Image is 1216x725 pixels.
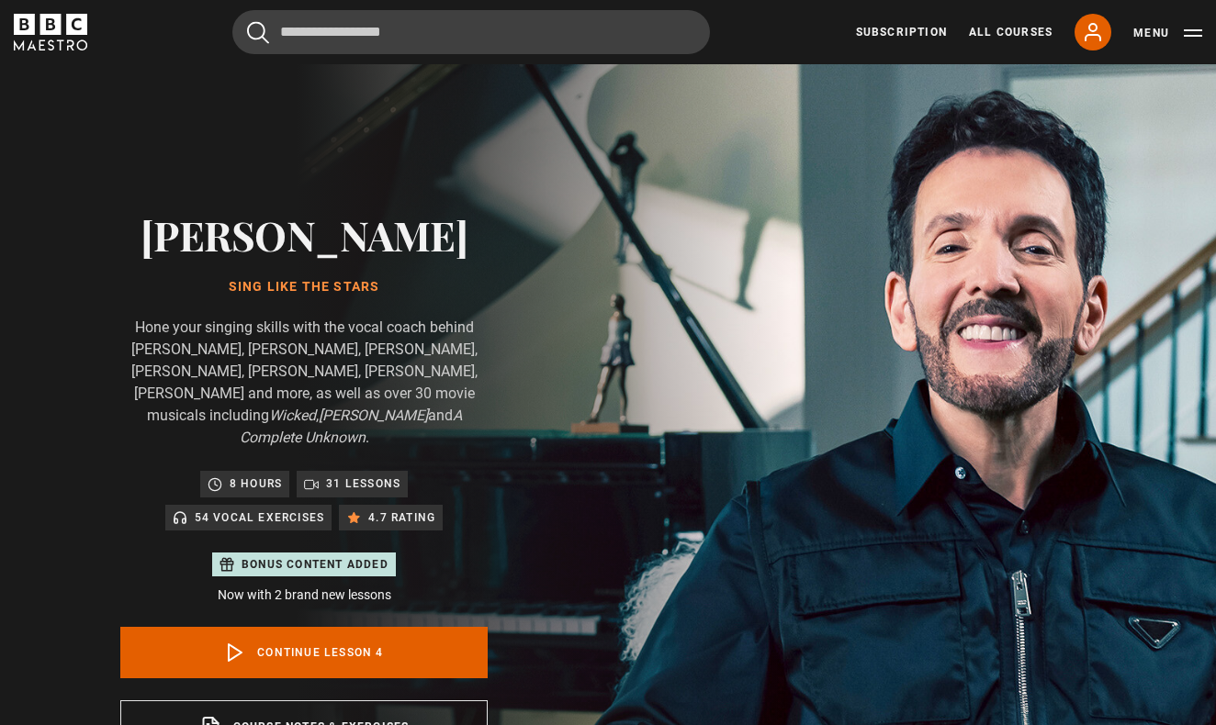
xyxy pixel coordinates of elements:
[319,407,428,424] i: [PERSON_NAME]
[120,280,488,295] h1: Sing Like the Stars
[269,407,316,424] i: Wicked
[1133,24,1202,42] button: Toggle navigation
[232,10,710,54] input: Search
[120,586,488,605] p: Now with 2 brand new lessons
[120,211,488,258] h2: [PERSON_NAME]
[856,24,947,40] a: Subscription
[230,474,282,493] p: 8 hours
[14,14,87,50] svg: BBC Maestro
[120,627,488,678] a: Continue lesson 4
[969,24,1053,40] a: All Courses
[368,508,435,527] p: 4.7 rating
[240,407,462,446] i: A Complete Unknown
[195,508,325,527] p: 54 Vocal Exercises
[120,317,488,449] p: Hone your singing skills with the vocal coach behind [PERSON_NAME], [PERSON_NAME], [PERSON_NAME],...
[326,474,400,493] p: 31 lessons
[242,556,388,573] p: Bonus content added
[247,21,269,44] button: Submit the search query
